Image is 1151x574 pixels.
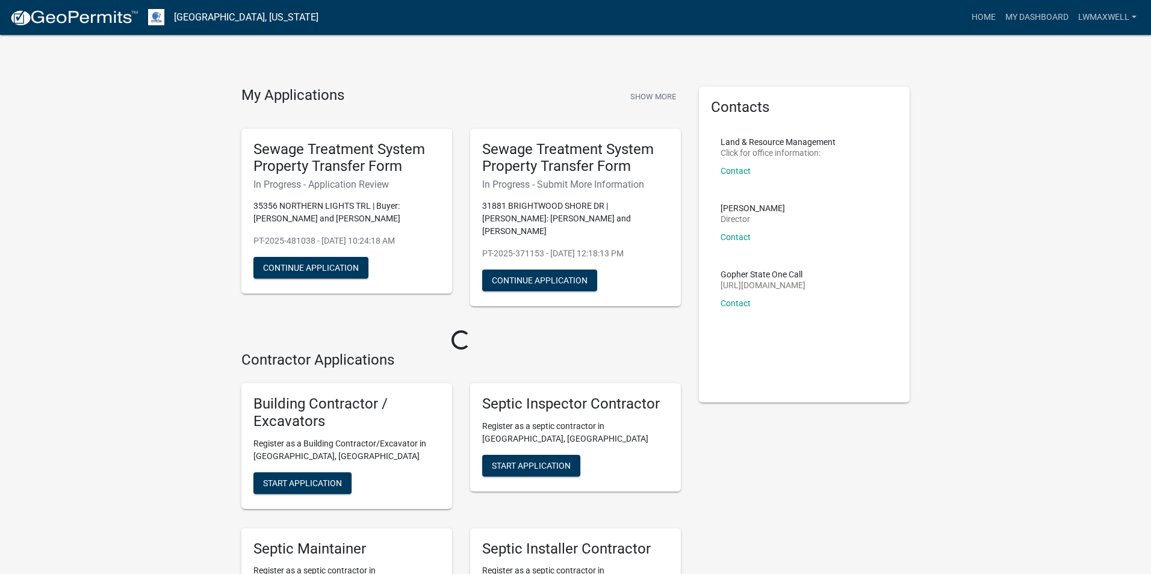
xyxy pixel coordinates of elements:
[148,9,164,25] img: Otter Tail County, Minnesota
[482,395,669,413] h5: Septic Inspector Contractor
[241,87,344,105] h4: My Applications
[967,6,1001,29] a: Home
[1073,6,1141,29] a: LWMaxwell
[253,395,440,430] h5: Building Contractor / Excavators
[253,257,368,279] button: Continue Application
[721,215,785,223] p: Director
[721,149,836,157] p: Click for office information:
[721,270,805,279] p: Gopher State One Call
[711,99,898,116] h5: Contacts
[721,232,751,242] a: Contact
[482,540,669,558] h5: Septic Installer Contractor
[482,270,597,291] button: Continue Application
[721,298,751,308] a: Contact
[482,200,669,238] p: 31881 BRIGHTWOOD SHORE DR | [PERSON_NAME]: [PERSON_NAME] and [PERSON_NAME]
[253,472,352,494] button: Start Application
[721,166,751,176] a: Contact
[482,247,669,260] p: PT-2025-371153 - [DATE] 12:18:13 PM
[263,478,342,487] span: Start Application
[253,141,440,176] h5: Sewage Treatment System Property Transfer Form
[253,437,440,463] p: Register as a Building Contractor/Excavator in [GEOGRAPHIC_DATA], [GEOGRAPHIC_DATA]
[625,87,681,106] button: Show More
[1001,6,1073,29] a: My Dashboard
[482,455,580,477] button: Start Application
[174,7,318,28] a: [GEOGRAPHIC_DATA], [US_STATE]
[721,204,785,212] p: [PERSON_NAME]
[253,540,440,558] h5: Septic Maintainer
[721,281,805,289] p: [URL][DOMAIN_NAME]
[482,141,669,176] h5: Sewage Treatment System Property Transfer Form
[492,460,571,470] span: Start Application
[253,179,440,190] h6: In Progress - Application Review
[253,235,440,247] p: PT-2025-481038 - [DATE] 10:24:18 AM
[482,420,669,445] p: Register as a septic contractor in [GEOGRAPHIC_DATA], [GEOGRAPHIC_DATA]
[721,138,836,146] p: Land & Resource Management
[482,179,669,190] h6: In Progress - Submit More Information
[253,200,440,225] p: 35356 NORTHERN LIGHTS TRL | Buyer: [PERSON_NAME] and [PERSON_NAME]
[241,351,681,369] h4: Contractor Applications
